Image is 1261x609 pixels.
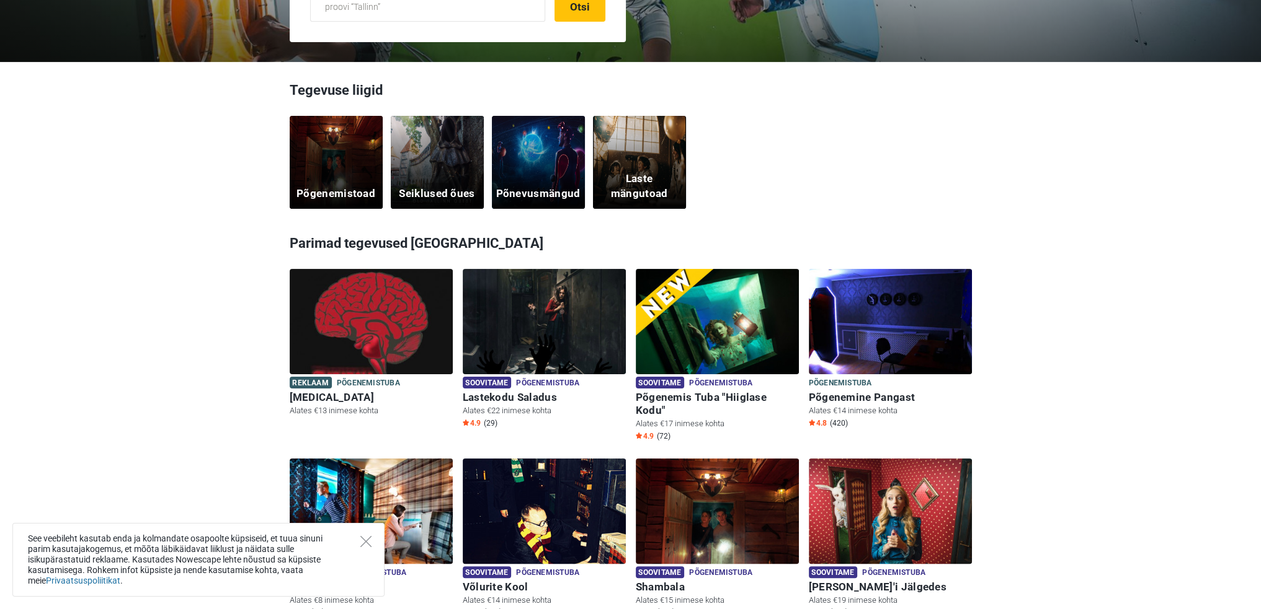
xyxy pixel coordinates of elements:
[290,377,332,388] span: Reklaam
[689,377,752,390] span: Põgenemistuba
[496,186,580,201] h5: Põnevusmängud
[399,186,475,201] h5: Seiklused õues
[600,172,678,201] h5: Laste mängutoad
[296,186,375,201] h5: Põgenemistoad
[290,81,972,107] h3: Tegevuse liigid
[809,595,972,606] p: Alates €19 inimese kohta
[463,269,626,431] a: Lastekodu Saladus Soovitame Põgenemistuba Lastekodu Saladus Alates €22 inimese kohta Star4.9 (29)
[809,458,972,579] img: Alice'i Jälgedes
[809,377,872,390] span: Põgenemistuba
[636,377,685,388] span: Soovitame
[290,458,453,579] img: Sherlock Holmes
[290,595,453,606] p: Alates €8 inimese kohta
[636,595,799,606] p: Alates €15 inimese kohta
[636,431,654,441] span: 4.9
[809,418,827,428] span: 4.8
[809,581,972,594] h6: [PERSON_NAME]'i Jälgedes
[657,431,671,441] span: (72)
[463,377,512,388] span: Soovitame
[492,116,585,209] a: Põnevusmängud
[809,566,858,578] span: Soovitame
[463,581,626,594] h6: Võlurite Kool
[46,576,120,585] a: Privaatsuspoliitikat
[809,405,972,416] p: Alates €14 inimese kohta
[463,391,626,404] h6: Lastekodu Saladus
[636,566,685,578] span: Soovitame
[337,377,400,390] span: Põgenemistuba
[290,269,453,419] a: Paranoia Reklaam Põgenemistuba [MEDICAL_DATA] Alates €13 inimese kohta
[809,391,972,404] h6: Põgenemine Pangast
[809,419,815,426] img: Star
[636,391,799,417] h6: Põgenemis Tuba "Hiiglase Kodu"
[463,566,512,578] span: Soovitame
[290,405,453,416] p: Alates €13 inimese kohta
[636,269,799,444] a: Põgenemis Tuba "Hiiglase Kodu" Soovitame Põgenemistuba Põgenemis Tuba "Hiiglase Kodu" Alates €17 ...
[516,566,579,580] span: Põgenemistuba
[290,227,972,260] h3: Parimad tegevused [GEOGRAPHIC_DATA]
[290,269,453,390] img: Paranoia
[830,418,848,428] span: (420)
[290,116,383,209] a: Põgenemistoad
[636,418,799,429] p: Alates €17 inimese kohta
[463,595,626,606] p: Alates €14 inimese kohta
[809,269,972,390] img: Põgenemine Pangast
[636,581,799,594] h6: Shambala
[484,418,497,428] span: (29)
[12,523,385,597] div: See veebileht kasutab enda ja kolmandate osapoolte küpsiseid, et tuua sinuni parim kasutajakogemu...
[593,116,686,209] a: Laste mängutoad
[636,458,799,579] img: Shambala
[463,419,469,426] img: Star
[636,432,642,439] img: Star
[463,405,626,416] p: Alates €22 inimese kohta
[809,269,972,431] a: Põgenemine Pangast Põgenemistuba Põgenemine Pangast Alates €14 inimese kohta Star4.8 (420)
[360,536,372,547] button: Close
[463,418,481,428] span: 4.9
[862,566,925,580] span: Põgenemistuba
[290,391,453,404] h6: [MEDICAL_DATA]
[463,269,626,390] img: Lastekodu Saladus
[636,269,799,390] img: Põgenemis Tuba "Hiiglase Kodu"
[391,116,484,209] a: Seiklused õues
[516,377,579,390] span: Põgenemistuba
[463,458,626,579] img: Võlurite Kool
[689,566,752,580] span: Põgenemistuba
